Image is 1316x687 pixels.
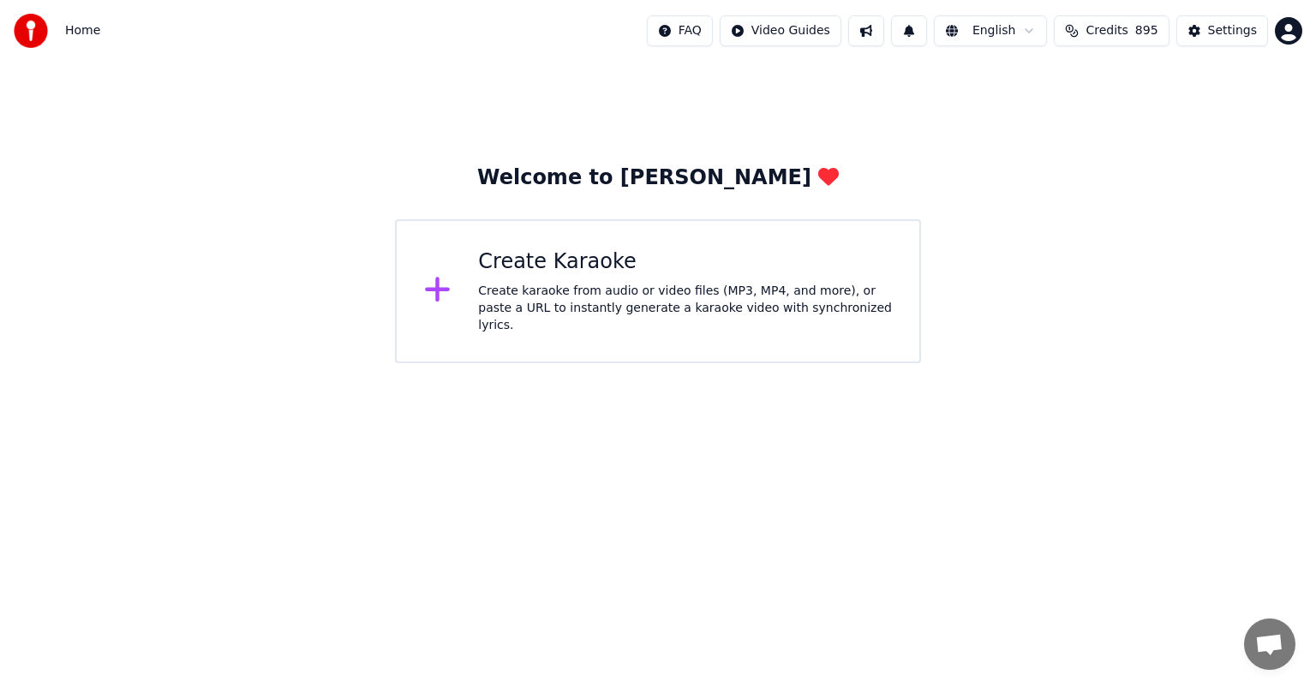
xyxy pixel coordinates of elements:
span: Home [65,22,100,39]
div: Create karaoke from audio or video files (MP3, MP4, and more), or paste a URL to instantly genera... [478,283,892,334]
img: youka [14,14,48,48]
nav: breadcrumb [65,22,100,39]
button: Video Guides [720,15,841,46]
span: 895 [1135,22,1158,39]
div: Open chat [1244,618,1295,670]
button: Settings [1176,15,1268,46]
div: Create Karaoke [478,248,892,276]
div: Welcome to [PERSON_NAME] [477,164,839,192]
span: Credits [1086,22,1128,39]
div: Settings [1208,22,1257,39]
button: Credits895 [1054,15,1169,46]
button: FAQ [647,15,713,46]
